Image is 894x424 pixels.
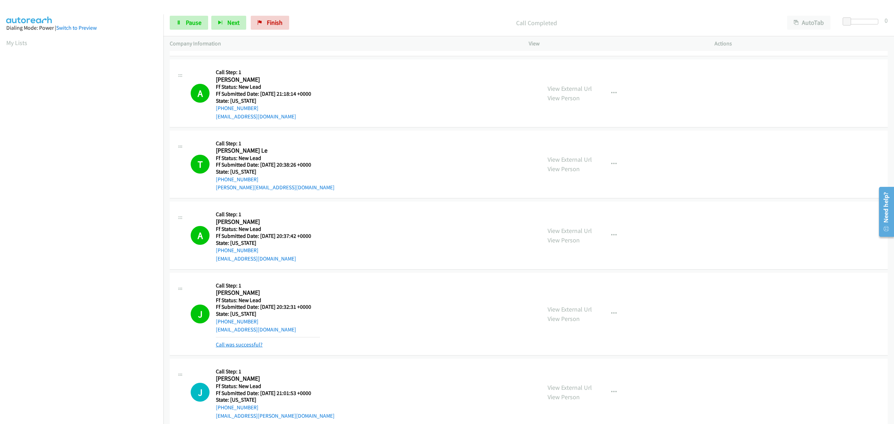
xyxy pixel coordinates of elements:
[170,16,208,30] a: Pause
[787,16,830,30] button: AutoTab
[846,19,878,24] div: Delay between calls (in seconds)
[216,105,258,111] a: [PHONE_NUMBER]
[216,318,258,325] a: [PHONE_NUMBER]
[216,404,258,411] a: [PHONE_NUMBER]
[191,383,210,402] h1: J
[6,39,27,47] a: My Lists
[216,304,320,310] h5: Ff Submitted Date: [DATE] 20:32:31 +0000
[191,305,210,323] h1: J
[216,240,320,247] h5: State: [US_STATE]
[216,326,296,333] a: [EMAIL_ADDRESS][DOMAIN_NAME]
[548,94,580,102] a: View Person
[548,305,592,313] a: View External Url
[216,226,320,233] h5: Ff Status: New Lead
[191,155,210,174] h1: T
[216,176,258,183] a: [PHONE_NUMBER]
[216,341,263,348] a: Call was successful?
[216,69,320,76] h5: Call Step: 1
[216,282,320,289] h5: Call Step: 1
[216,297,320,304] h5: Ff Status: New Lead
[216,396,335,403] h5: State: [US_STATE]
[548,383,592,392] a: View External Url
[216,368,335,375] h5: Call Step: 1
[548,85,592,93] a: View External Url
[216,375,335,383] h2: [PERSON_NAME]
[227,19,240,27] span: Next
[874,184,894,240] iframe: Resource Center
[216,289,320,297] h2: [PERSON_NAME]
[885,16,888,25] div: 0
[216,147,320,155] h2: [PERSON_NAME] Le
[216,76,320,84] h2: [PERSON_NAME]
[56,24,97,31] a: Switch to Preview
[216,247,258,254] a: [PHONE_NUMBER]
[216,310,320,317] h5: State: [US_STATE]
[529,39,702,48] p: View
[216,255,296,262] a: [EMAIL_ADDRESS][DOMAIN_NAME]
[548,236,580,244] a: View Person
[216,83,320,90] h5: Ff Status: New Lead
[548,165,580,173] a: View Person
[216,233,320,240] h5: Ff Submitted Date: [DATE] 20:37:42 +0000
[216,168,335,175] h5: State: [US_STATE]
[216,412,335,419] a: [EMAIL_ADDRESS][PERSON_NAME][DOMAIN_NAME]
[6,54,163,386] iframe: Dialpad
[6,24,157,32] div: Dialing Mode: Power |
[216,155,335,162] h5: Ff Status: New Lead
[216,113,296,120] a: [EMAIL_ADDRESS][DOMAIN_NAME]
[216,218,320,226] h2: [PERSON_NAME]
[191,84,210,103] h1: A
[216,90,320,97] h5: Ff Submitted Date: [DATE] 21:18:14 +0000
[548,227,592,235] a: View External Url
[548,315,580,323] a: View Person
[216,211,320,218] h5: Call Step: 1
[216,161,335,168] h5: Ff Submitted Date: [DATE] 20:38:26 +0000
[216,184,335,191] a: [PERSON_NAME][EMAIL_ADDRESS][DOMAIN_NAME]
[211,16,246,30] button: Next
[216,97,320,104] h5: State: [US_STATE]
[216,390,335,397] h5: Ff Submitted Date: [DATE] 21:01:53 +0000
[216,140,335,147] h5: Call Step: 1
[548,155,592,163] a: View External Url
[191,226,210,245] h1: A
[715,39,888,48] p: Actions
[186,19,201,27] span: Pause
[170,39,516,48] p: Company Information
[251,16,289,30] a: Finish
[267,19,283,27] span: Finish
[548,393,580,401] a: View Person
[216,383,335,390] h5: Ff Status: New Lead
[299,18,775,28] p: Call Completed
[191,383,210,402] div: The call is yet to be attempted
